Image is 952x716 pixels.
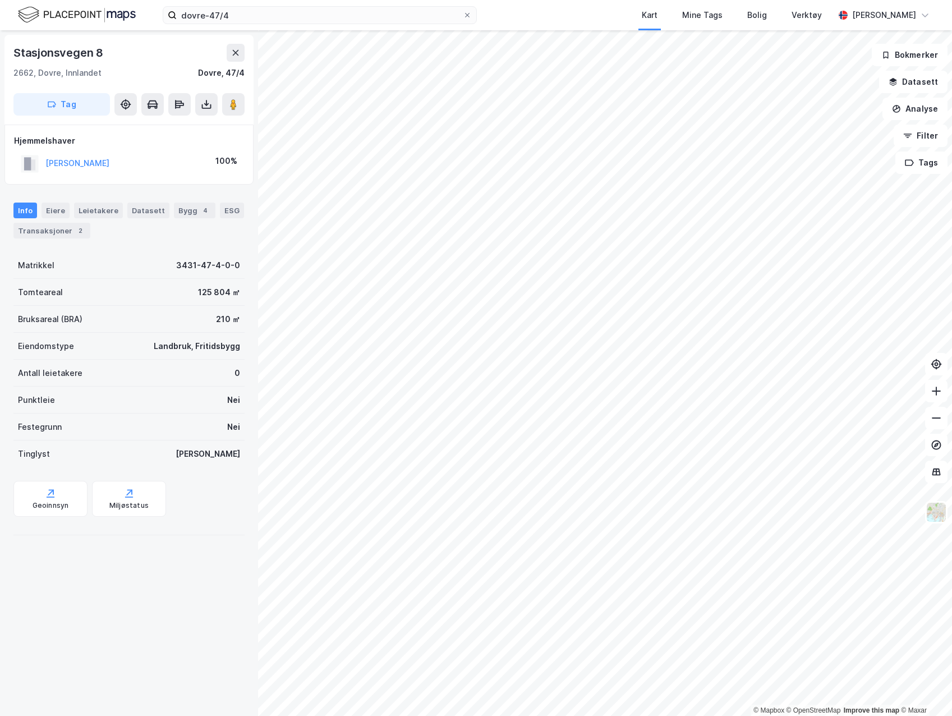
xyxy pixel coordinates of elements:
[747,8,767,22] div: Bolig
[216,313,240,326] div: 210 ㎡
[227,393,240,407] div: Nei
[154,339,240,353] div: Landbruk, Fritidsbygg
[198,66,245,80] div: Dovre, 47/4
[198,286,240,299] div: 125 804 ㎡
[33,501,69,510] div: Geoinnsyn
[894,125,948,147] button: Filter
[926,502,947,523] img: Z
[215,154,237,168] div: 100%
[18,420,62,434] div: Festegrunn
[42,203,70,218] div: Eiere
[234,366,240,380] div: 0
[18,339,74,353] div: Eiendomstype
[18,366,82,380] div: Antall leietakere
[642,8,657,22] div: Kart
[18,447,50,461] div: Tinglyst
[176,259,240,272] div: 3431-47-4-0-0
[18,5,136,25] img: logo.f888ab2527a4732fd821a326f86c7f29.svg
[13,203,37,218] div: Info
[174,203,215,218] div: Bygg
[14,134,244,148] div: Hjemmelshaver
[13,66,102,80] div: 2662, Dovre, Innlandet
[200,205,211,216] div: 4
[682,8,723,22] div: Mine Tags
[882,98,948,120] button: Analyse
[852,8,916,22] div: [PERSON_NAME]
[13,44,105,62] div: Stasjonsvegen 8
[13,93,110,116] button: Tag
[753,706,784,714] a: Mapbox
[227,420,240,434] div: Nei
[872,44,948,66] button: Bokmerker
[18,286,63,299] div: Tomteareal
[13,223,90,238] div: Transaksjoner
[792,8,822,22] div: Verktøy
[74,203,123,218] div: Leietakere
[75,225,86,236] div: 2
[787,706,841,714] a: OpenStreetMap
[220,203,244,218] div: ESG
[18,313,82,326] div: Bruksareal (BRA)
[879,71,948,93] button: Datasett
[896,662,952,716] iframe: Chat Widget
[895,152,948,174] button: Tags
[844,706,899,714] a: Improve this map
[176,447,240,461] div: [PERSON_NAME]
[127,203,169,218] div: Datasett
[109,501,149,510] div: Miljøstatus
[18,393,55,407] div: Punktleie
[18,259,54,272] div: Matrikkel
[177,7,463,24] input: Søk på adresse, matrikkel, gårdeiere, leietakere eller personer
